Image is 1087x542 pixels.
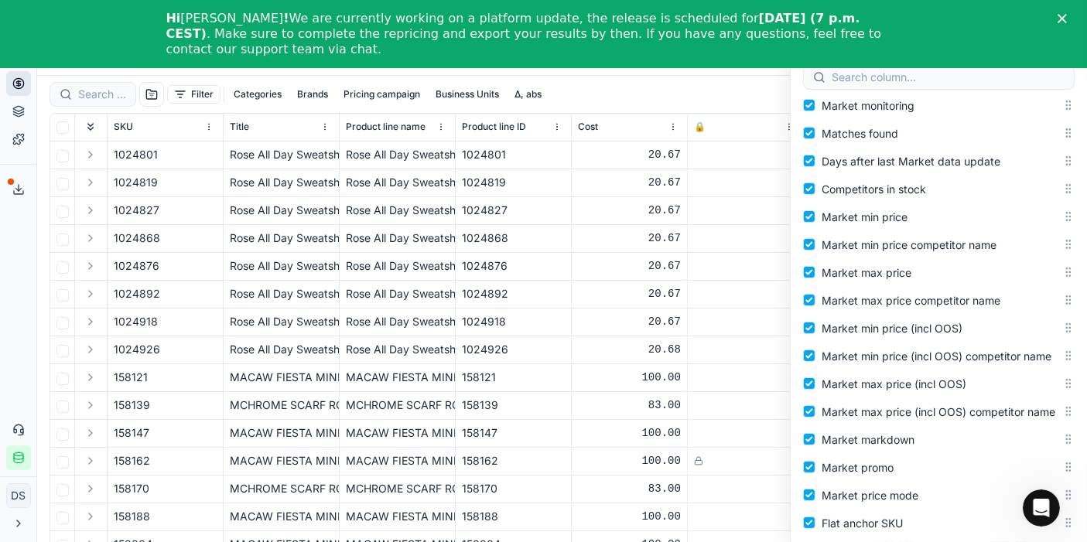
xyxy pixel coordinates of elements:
div: 20.67 [578,230,681,246]
button: Expand [81,452,100,470]
div: 20.67 [578,314,681,329]
span: DS [7,484,30,507]
div: 100.00 [578,509,681,524]
button: Expand [81,173,100,192]
div: MACAW FIESTA MINI DRESS [346,425,449,441]
b: Hi [166,11,181,26]
div: MACAW FIESTA MINI DRESS [230,509,333,524]
span: 1024918 [114,314,158,329]
div: Rose All Day Sweatshirt White [230,147,333,162]
input: Market max price competitor name [803,294,815,306]
span: Flat anchor SKU [822,516,903,530]
b: ! [283,11,289,26]
input: Market promo [803,461,815,473]
div: 158147 [462,425,565,441]
div: MACAW FIESTA MINI DRESS [346,509,449,524]
div: Rose All Day Sweatshirt Pink [346,286,449,302]
span: Market max price (incl OOS) [822,377,966,390]
div: 100.00 [578,370,681,385]
div: Rose All Day Sweatshirt White [346,175,449,190]
input: Market min price (incl OOS) [803,322,815,334]
span: Market markdown [822,433,914,446]
div: 1024801 [462,147,565,162]
span: 158170 [114,481,149,496]
div: 158162 [462,453,565,469]
span: Market min price competitor name [822,238,996,251]
input: Days after last Market data update [803,155,815,167]
div: MCHROME SCARF ROMPER [346,481,449,496]
span: Market price mode [822,489,918,502]
div: MCHROME SCARF ROMPER [230,397,333,413]
div: Rose All Day Sweatshirt Pink [346,342,449,357]
input: Market min price [803,210,815,223]
button: Expand [81,285,100,303]
button: Expand [81,201,100,220]
span: 158188 [114,509,150,524]
div: Rose All Day Sweatshirt Pink [230,258,333,274]
div: [PERSON_NAME] We are currently working on a platform update, the release is scheduled for . Make ... [166,11,897,57]
div: 1024918 [462,314,565,329]
button: Expand [81,396,100,414]
span: Market max price (incl OOS) competitor name [822,405,1055,418]
span: 1024827 [114,203,159,218]
input: Market markdown [803,433,815,445]
button: Expand [81,340,100,359]
span: Market min price (incl OOS) competitor name [822,349,1051,363]
div: MACAW FIESTA MINI DRESS [230,453,333,469]
span: 1024819 [114,175,158,190]
div: 20.67 [578,147,681,162]
div: 158170 [462,481,565,496]
div: Rose All Day Sweatshirt White [346,230,449,246]
button: Expand [81,507,100,526]
span: Market max price [822,266,911,279]
div: 1024819 [462,175,565,190]
div: Rose All Day Sweatshirt White [230,175,333,190]
div: 158121 [462,370,565,385]
span: 1024868 [114,230,160,246]
span: 1024801 [114,147,158,162]
div: 1024827 [462,203,565,218]
div: MCHROME SCARF ROMPER [230,481,333,496]
span: 1024926 [114,342,160,357]
span: Cost [578,121,598,133]
div: Close [1058,14,1073,23]
div: 1024876 [462,258,565,274]
button: Expand [81,479,100,498]
div: 83.00 [578,481,681,496]
button: Δ, abs [508,85,548,104]
button: Expand [81,257,100,275]
span: Product line name [346,121,426,133]
div: Rose All Day Sweatshirt Pink [230,342,333,357]
span: Market max price competitor name [822,294,1000,307]
span: SKU [114,121,133,133]
span: Market min price (incl OOS) [822,322,962,335]
div: 20.67 [578,175,681,190]
div: 1024926 [462,342,565,357]
div: Rose All Day Sweatshirt White [346,147,449,162]
div: Rose All Day Sweatshirt White [230,314,333,329]
span: Market monitoring [822,99,914,112]
div: 20.67 [578,286,681,302]
input: Market max price (incl OOS) competitor name [803,405,815,418]
span: 158139 [114,397,150,413]
span: Matches found [822,127,898,140]
span: 158147 [114,425,149,441]
input: Market min price competitor name [803,238,815,251]
div: Rose All Day Sweatshirt White [346,314,449,329]
button: Categories [227,85,288,104]
div: 1024892 [462,286,565,302]
span: Product line ID [462,121,526,133]
span: Market promo [822,461,894,474]
button: Business Units [429,85,505,104]
span: 158162 [114,453,150,469]
input: Flat anchor SKU [803,516,815,529]
button: Expand all [81,118,100,136]
input: Market min price (incl OOS) competitor name [803,349,815,362]
input: Competitors in stock [803,182,815,195]
button: Pricing campaign [337,85,426,104]
div: MACAW FIESTA MINI DRESS [230,370,333,385]
span: 1024892 [114,286,160,302]
input: Search by SKU or title [78,87,126,102]
div: Rose All Day Sweatshirt Pink [346,258,449,274]
span: Market min price [822,210,908,223]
